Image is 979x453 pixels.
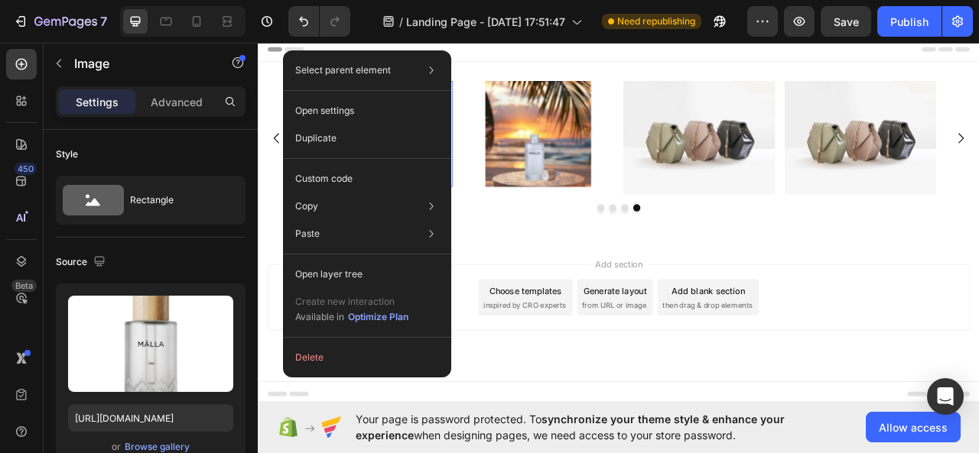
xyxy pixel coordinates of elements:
[412,334,494,348] span: from URL or image
[866,412,961,442] button: Allow access
[151,94,203,110] p: Advanced
[68,296,233,392] img: preview-image
[295,63,391,77] p: Select parent element
[347,309,409,325] button: Optimize Plan
[15,163,37,175] div: 450
[295,131,337,145] p: Duplicate
[617,15,695,28] span: Need republishing
[84,56,219,190] img: gempages_578628554720281481-b3ebada9-9700-4a97-ad2c-e8e36e19d948.png
[834,15,859,28] span: Save
[670,56,863,200] img: image_demo.jpg
[289,344,445,371] button: Delete
[130,183,223,218] div: Rectangle
[465,56,658,200] img: image_demo.jpg
[68,404,233,432] input: https://example.com/image.jpg
[890,14,929,30] div: Publish
[295,267,363,281] p: Open layer tree
[76,94,119,110] p: Settings
[289,56,424,190] img: gempages_578628554720281481-23f5abbc-da92-416d-bee0-7ee30bd3e046.png
[56,147,78,161] div: Style
[879,419,948,435] span: Allow access
[423,280,496,296] span: Add section
[74,54,204,73] p: Image
[415,315,495,331] div: Generate layout
[295,227,320,241] p: Paste
[406,14,565,30] span: Landing Page - [DATE] 17:51:47
[348,310,408,324] div: Optimize Plan
[462,212,471,222] button: Dot
[295,172,353,186] p: Custom code
[515,334,629,348] span: then drag & drop elements
[356,413,785,442] span: synchronize your theme style & enhance your experience
[431,212,441,222] button: Dot
[477,212,486,222] button: Dot
[927,378,964,415] div: Open Intercom Messenger
[287,334,392,348] span: inspired by CRO experts
[877,6,942,37] button: Publish
[821,6,871,37] button: Save
[6,6,114,37] button: 7
[288,6,350,37] div: Undo/Redo
[56,252,109,273] div: Source
[295,199,318,213] p: Copy
[11,280,37,292] div: Beta
[526,315,620,331] div: Add blank section
[295,311,344,322] span: Available in
[873,107,916,150] button: Carousel Next Arrow
[294,315,387,331] div: Choose templates
[447,212,456,222] button: Dot
[356,411,844,443] span: Your page is password protected. To when designing pages, we need access to your store password.
[399,14,403,30] span: /
[258,37,979,407] iframe: Design area
[295,294,409,309] p: Create new interaction
[100,12,107,31] p: 7
[74,64,107,78] div: Image
[295,104,354,118] p: Open settings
